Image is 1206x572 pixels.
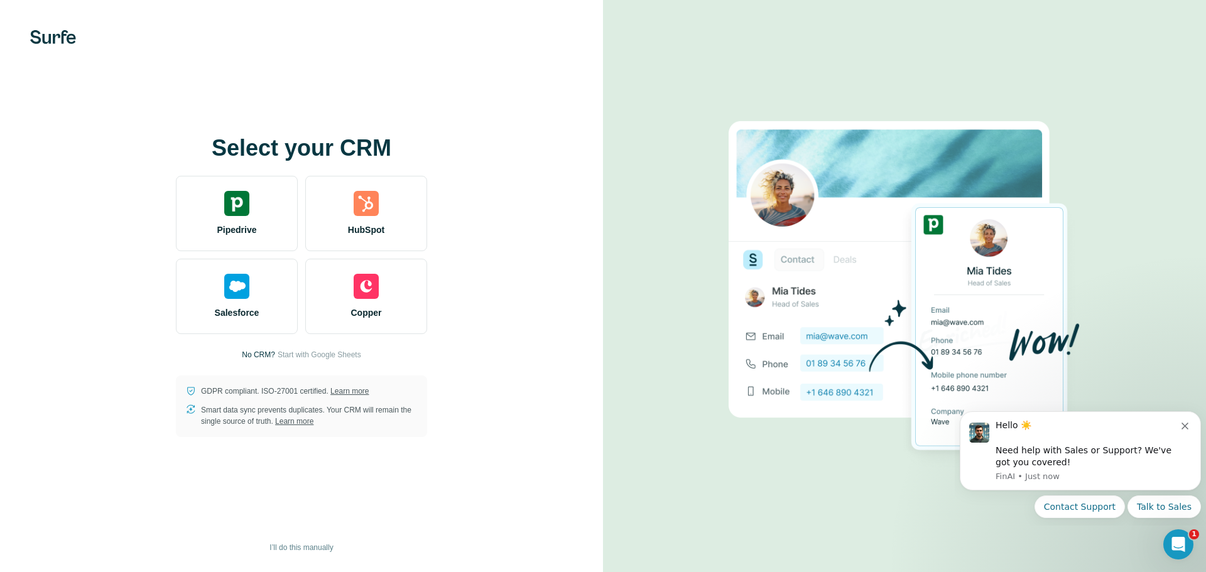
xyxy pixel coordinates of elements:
img: PIPEDRIVE image [729,100,1080,473]
p: Smart data sync prevents duplicates. Your CRM will remain the single source of truth. [201,404,417,427]
iframe: Intercom notifications message [955,400,1206,526]
img: pipedrive's logo [224,191,249,216]
span: Pipedrive [217,224,256,236]
p: GDPR compliant. ISO-27001 certified. [201,386,369,397]
span: HubSpot [348,224,384,236]
span: Salesforce [215,306,259,319]
img: hubspot's logo [354,191,379,216]
iframe: Intercom live chat [1163,529,1193,559]
img: Surfe's logo [30,30,76,44]
h1: Select your CRM [176,136,427,161]
img: salesforce's logo [224,274,249,299]
a: Learn more [330,387,369,396]
img: copper's logo [354,274,379,299]
button: Start with Google Sheets [278,349,361,360]
button: I’ll do this manually [261,538,342,557]
span: 1 [1189,529,1199,539]
span: Copper [351,306,382,319]
span: I’ll do this manually [269,542,333,553]
a: Learn more [275,417,313,426]
p: No CRM? [242,349,275,360]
